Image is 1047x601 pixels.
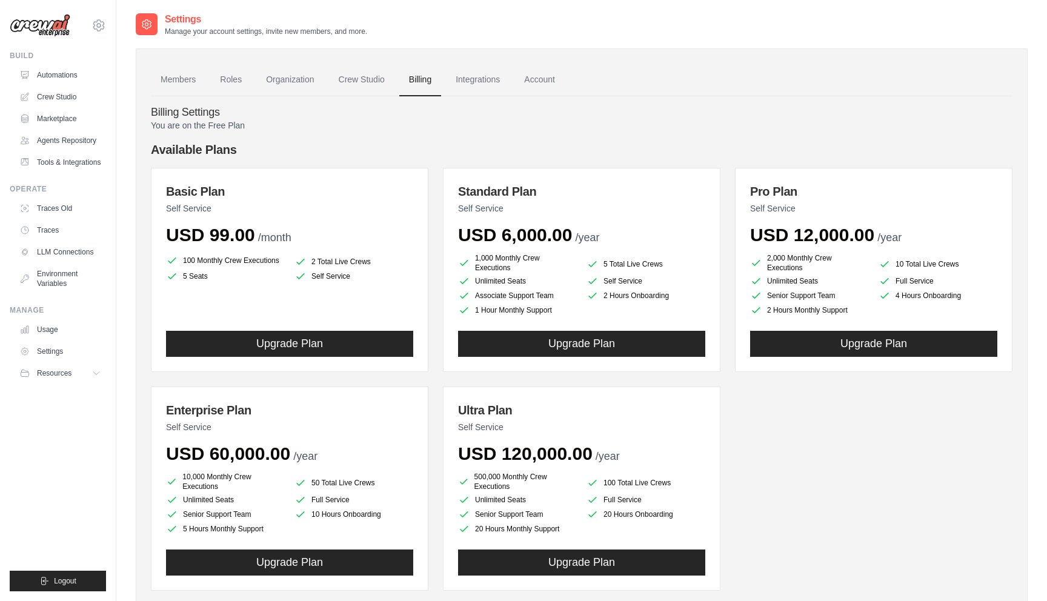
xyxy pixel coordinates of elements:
[587,494,705,506] li: Full Service
[458,225,572,245] span: USD 6,000.00
[750,202,997,214] p: Self Service
[458,472,577,491] li: 500,000 Monthly Crew Executions
[587,275,705,287] li: Self Service
[166,202,413,214] p: Self Service
[54,576,76,586] span: Logout
[10,305,106,315] div: Manage
[750,304,869,316] li: 2 Hours Monthly Support
[294,494,413,506] li: Full Service
[166,550,413,576] button: Upgrade Plan
[10,184,106,194] div: Operate
[151,119,1012,131] p: You are on the Free Plan
[15,264,106,293] a: Environment Variables
[750,253,869,273] li: 2,000 Monthly Crew Executions
[458,253,577,273] li: 1,000 Monthly Crew Executions
[15,199,106,218] a: Traces Old
[294,270,413,282] li: Self Service
[166,270,285,282] li: 5 Seats
[458,443,593,463] span: USD 120,000.00
[15,87,106,107] a: Crew Studio
[750,331,997,357] button: Upgrade Plan
[293,450,317,462] span: /year
[166,421,413,433] p: Self Service
[15,242,106,262] a: LLM Connections
[458,290,577,302] li: Associate Support Team
[166,402,413,419] h3: Enterprise Plan
[166,494,285,506] li: Unlimited Seats
[256,64,324,96] a: Organization
[166,523,285,535] li: 5 Hours Monthly Support
[15,221,106,240] a: Traces
[165,27,367,36] p: Manage your account settings, invite new members, and more.
[458,331,705,357] button: Upgrade Plan
[294,474,413,491] li: 50 Total Live Crews
[165,12,367,27] h2: Settings
[458,304,577,316] li: 1 Hour Monthly Support
[10,51,106,61] div: Build
[587,474,705,491] li: 100 Total Live Crews
[879,290,997,302] li: 4 Hours Onboarding
[37,368,71,378] span: Resources
[151,64,205,96] a: Members
[587,290,705,302] li: 2 Hours Onboarding
[15,131,106,150] a: Agents Repository
[15,342,106,361] a: Settings
[166,331,413,357] button: Upgrade Plan
[15,65,106,85] a: Automations
[10,14,70,37] img: Logo
[587,256,705,273] li: 5 Total Live Crews
[458,508,577,520] li: Senior Support Team
[258,231,291,244] span: /month
[10,571,106,591] button: Logout
[750,183,997,200] h3: Pro Plan
[458,275,577,287] li: Unlimited Seats
[15,153,106,172] a: Tools & Integrations
[151,141,1012,158] h4: Available Plans
[879,275,997,287] li: Full Service
[750,290,869,302] li: Senior Support Team
[166,508,285,520] li: Senior Support Team
[458,421,705,433] p: Self Service
[166,253,285,268] li: 100 Monthly Crew Executions
[15,109,106,128] a: Marketplace
[458,183,705,200] h3: Standard Plan
[329,64,394,96] a: Crew Studio
[458,202,705,214] p: Self Service
[587,508,705,520] li: 20 Hours Onboarding
[166,183,413,200] h3: Basic Plan
[514,64,565,96] a: Account
[750,225,874,245] span: USD 12,000.00
[294,508,413,520] li: 10 Hours Onboarding
[166,225,255,245] span: USD 99.00
[151,106,1012,119] h4: Billing Settings
[15,364,106,383] button: Resources
[446,64,510,96] a: Integrations
[458,550,705,576] button: Upgrade Plan
[458,523,577,535] li: 20 Hours Monthly Support
[458,494,577,506] li: Unlimited Seats
[750,275,869,287] li: Unlimited Seats
[399,64,441,96] a: Billing
[166,443,290,463] span: USD 60,000.00
[210,64,251,96] a: Roles
[877,231,902,244] span: /year
[15,320,106,339] a: Usage
[575,231,599,244] span: /year
[879,256,997,273] li: 10 Total Live Crews
[458,402,705,419] h3: Ultra Plan
[294,256,413,268] li: 2 Total Live Crews
[166,472,285,491] li: 10,000 Monthly Crew Executions
[596,450,620,462] span: /year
